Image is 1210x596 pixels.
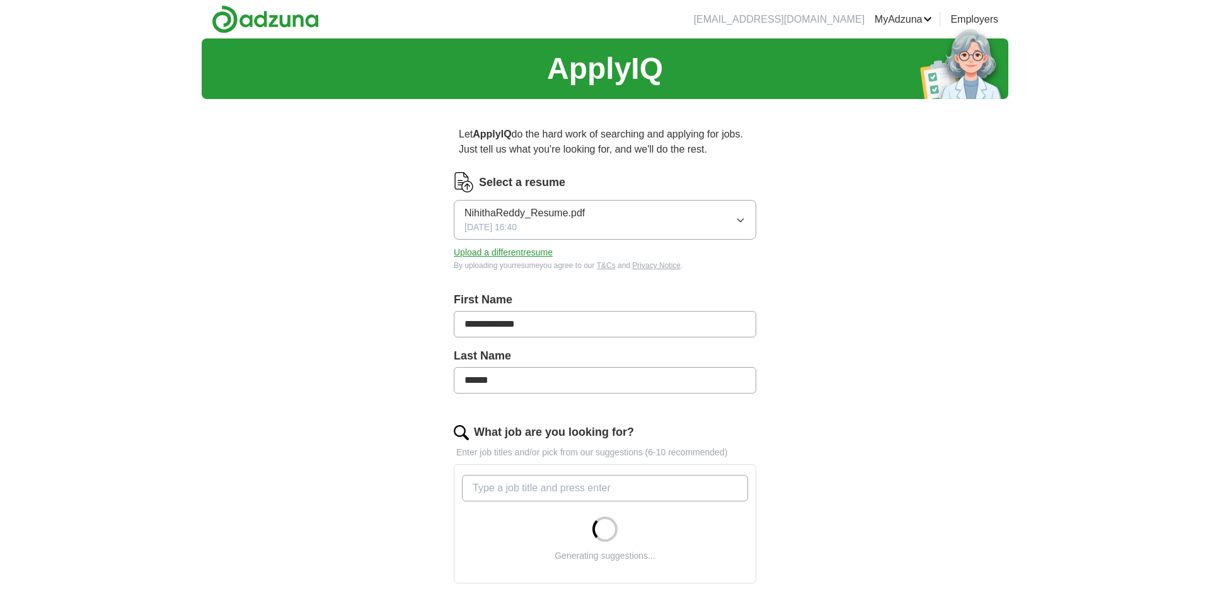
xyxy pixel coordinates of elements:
[555,549,655,563] div: Generating suggestions...
[694,12,865,27] li: [EMAIL_ADDRESS][DOMAIN_NAME]
[632,261,681,270] a: Privacy Notice
[597,261,616,270] a: T&Cs
[547,46,663,91] h1: ApplyIQ
[479,174,565,191] label: Select a resume
[464,206,585,221] span: NihithaReddy_Resume.pdf
[454,425,469,440] img: search.png
[454,200,756,240] button: NihithaReddy_Resume.pdf[DATE] 16:40
[474,424,634,441] label: What job are you looking for?
[454,122,756,162] p: Let do the hard work of searching and applying for jobs. Just tell us what you're looking for, an...
[212,5,319,33] img: Adzuna logo
[454,172,474,192] img: CV Icon
[950,12,998,27] a: Employers
[462,475,748,501] input: Type a job title and press enter
[875,12,933,27] a: MyAdzuna
[454,291,756,308] label: First Name
[464,221,517,234] span: [DATE] 16:40
[454,446,756,459] p: Enter job titles and/or pick from our suggestions (6-10 recommended)
[454,348,756,365] label: Last Name
[454,246,553,259] button: Upload a differentresume
[473,129,511,139] strong: ApplyIQ
[454,260,756,271] div: By uploading your resume you agree to our and .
